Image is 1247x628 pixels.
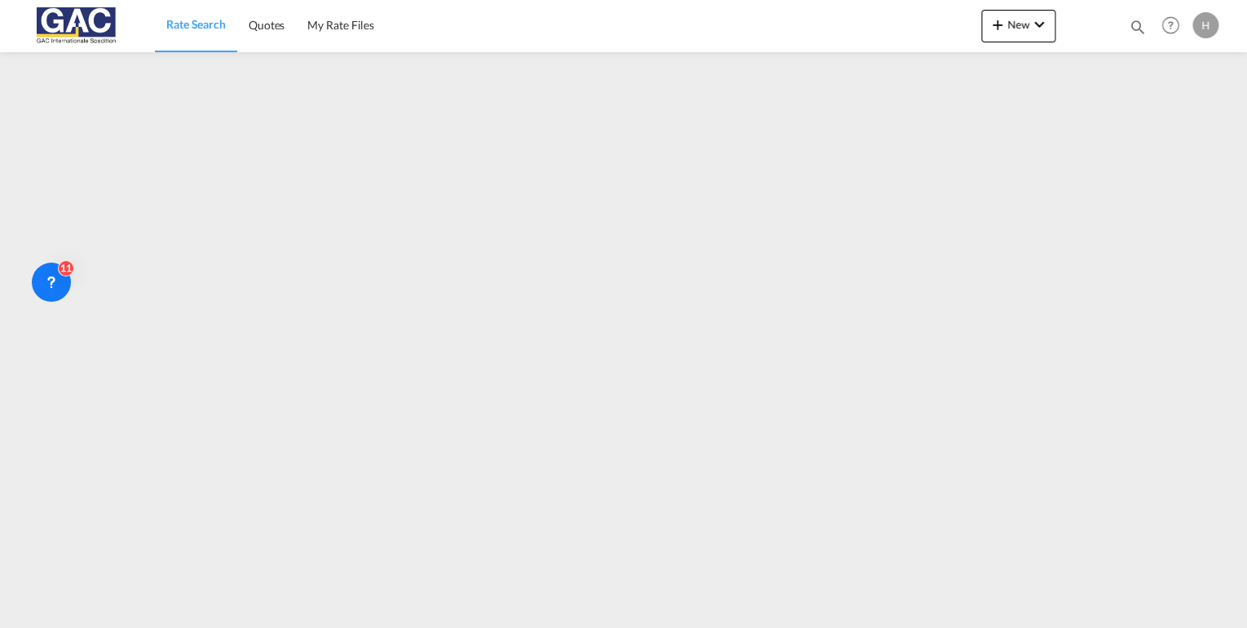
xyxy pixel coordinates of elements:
[981,10,1055,42] button: icon-plus 400-fgNewicon-chevron-down
[307,18,374,32] span: My Rate Files
[166,17,226,31] span: Rate Search
[1157,11,1192,41] div: Help
[988,18,1049,31] span: New
[1129,18,1147,36] md-icon: icon-magnify
[1029,15,1049,34] md-icon: icon-chevron-down
[1157,11,1184,39] span: Help
[988,15,1007,34] md-icon: icon-plus 400-fg
[1192,12,1218,38] div: H
[24,7,134,44] img: 9f305d00dc7b11eeb4548362177db9c3.png
[1129,18,1147,42] div: icon-magnify
[249,18,284,32] span: Quotes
